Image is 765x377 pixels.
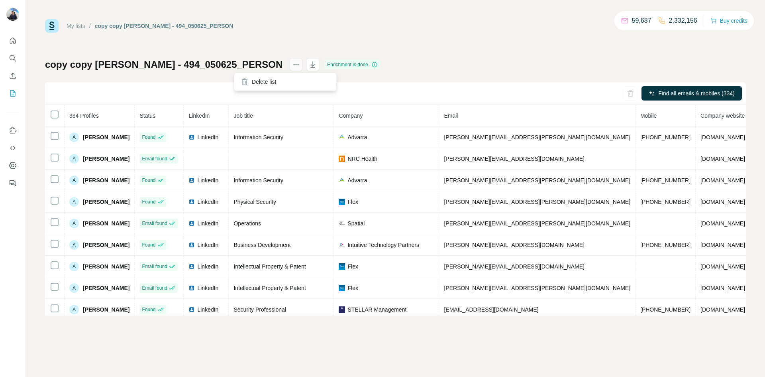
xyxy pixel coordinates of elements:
[188,242,195,248] img: LinkedIn logo
[700,134,745,140] span: [DOMAIN_NAME]
[197,198,218,206] span: LinkedIn
[339,113,363,119] span: Company
[142,134,155,141] span: Found
[142,284,167,292] span: Email found
[83,176,129,184] span: [PERSON_NAME]
[6,141,19,155] button: Use Surfe API
[640,177,690,184] span: [PHONE_NUMBER]
[444,156,584,162] span: [PERSON_NAME][EMAIL_ADDRESS][DOMAIN_NAME]
[700,220,745,227] span: [DOMAIN_NAME]
[669,16,697,26] p: 2,332,156
[188,113,210,119] span: LinkedIn
[233,263,306,270] span: Intellectual Property & Patent
[236,75,335,89] div: Delete list
[83,219,129,227] span: [PERSON_NAME]
[142,220,167,227] span: Email found
[700,113,745,119] span: Company website
[700,199,745,205] span: [DOMAIN_NAME]
[233,306,286,313] span: Security Professional
[142,177,155,184] span: Found
[69,154,79,164] div: A
[444,220,630,227] span: [PERSON_NAME][EMAIL_ADDRESS][PERSON_NAME][DOMAIN_NAME]
[139,113,155,119] span: Status
[641,86,742,101] button: Find all emails & mobiles (334)
[347,198,358,206] span: Flex
[69,176,79,185] div: A
[69,132,79,142] div: A
[197,263,218,270] span: LinkedIn
[6,8,19,21] img: Avatar
[69,262,79,271] div: A
[700,285,745,291] span: [DOMAIN_NAME]
[67,23,85,29] a: My lists
[83,133,129,141] span: [PERSON_NAME]
[142,198,155,205] span: Found
[83,306,129,314] span: [PERSON_NAME]
[89,22,91,30] li: /
[640,134,690,140] span: [PHONE_NUMBER]
[233,285,306,291] span: Intellectual Property & Patent
[700,177,745,184] span: [DOMAIN_NAME]
[339,220,345,227] img: company-logo
[142,241,155,249] span: Found
[69,113,99,119] span: 334 Profiles
[69,197,79,207] div: A
[640,199,690,205] span: [PHONE_NUMBER]
[197,133,218,141] span: LinkedIn
[339,285,345,291] img: company-logo
[95,22,233,30] div: copy copy [PERSON_NAME] - 494_050625_PERSON
[347,241,419,249] span: Intuitive Technology Partners
[45,58,282,71] h1: copy copy [PERSON_NAME] - 494_050625_PERSON
[444,242,584,248] span: [PERSON_NAME][EMAIL_ADDRESS][DOMAIN_NAME]
[142,306,155,313] span: Found
[83,155,129,163] span: [PERSON_NAME]
[710,15,747,26] button: Buy credits
[6,176,19,190] button: Feedback
[347,263,358,270] span: Flex
[444,285,630,291] span: [PERSON_NAME][EMAIL_ADDRESS][PERSON_NAME][DOMAIN_NAME]
[325,60,380,69] div: Enrichment is done
[339,199,345,205] img: company-logo
[142,263,167,270] span: Email found
[233,177,283,184] span: Information Security
[6,86,19,101] button: My lists
[6,34,19,48] button: Quick start
[188,199,195,205] img: LinkedIn logo
[444,263,584,270] span: [PERSON_NAME][EMAIL_ADDRESS][DOMAIN_NAME]
[632,16,651,26] p: 59,687
[339,156,345,162] img: company-logo
[347,284,358,292] span: Flex
[444,134,630,140] span: [PERSON_NAME][EMAIL_ADDRESS][PERSON_NAME][DOMAIN_NAME]
[142,155,167,162] span: Email found
[290,58,302,71] button: actions
[700,306,745,313] span: [DOMAIN_NAME]
[640,113,657,119] span: Mobile
[69,283,79,293] div: A
[197,284,218,292] span: LinkedIn
[69,219,79,228] div: A
[233,220,261,227] span: Operations
[188,306,195,313] img: LinkedIn logo
[347,306,406,314] span: STELLAR Management
[339,242,345,248] img: company-logo
[640,306,690,313] span: [PHONE_NUMBER]
[444,177,630,184] span: [PERSON_NAME][EMAIL_ADDRESS][PERSON_NAME][DOMAIN_NAME]
[347,176,367,184] span: Advarra
[339,177,345,184] img: company-logo
[188,285,195,291] img: LinkedIn logo
[188,177,195,184] img: LinkedIn logo
[197,176,218,184] span: LinkedIn
[83,198,129,206] span: [PERSON_NAME]
[83,263,129,270] span: [PERSON_NAME]
[69,240,79,250] div: A
[640,242,690,248] span: [PHONE_NUMBER]
[45,19,59,33] img: Surfe Logo
[658,89,734,97] span: Find all emails & mobiles (334)
[6,51,19,65] button: Search
[6,158,19,173] button: Dashboard
[197,219,218,227] span: LinkedIn
[347,155,377,163] span: NRC Health
[188,263,195,270] img: LinkedIn logo
[347,219,365,227] span: Spatial
[700,263,745,270] span: [DOMAIN_NAME]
